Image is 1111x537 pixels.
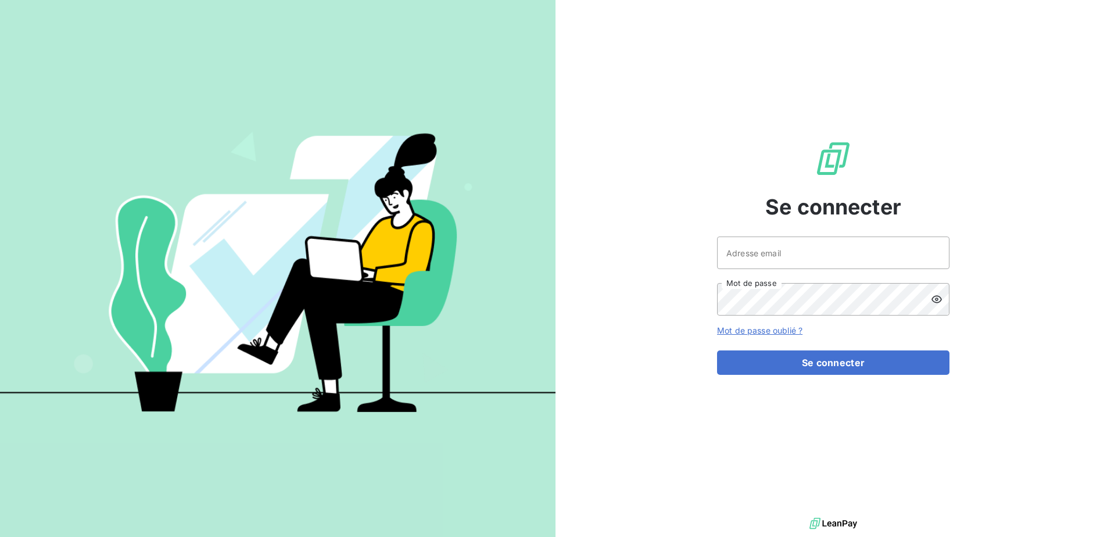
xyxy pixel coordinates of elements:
[717,350,949,375] button: Se connecter
[765,191,901,223] span: Se connecter
[717,325,802,335] a: Mot de passe oublié ?
[717,237,949,269] input: placeholder
[815,140,852,177] img: Logo LeanPay
[809,515,857,532] img: logo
